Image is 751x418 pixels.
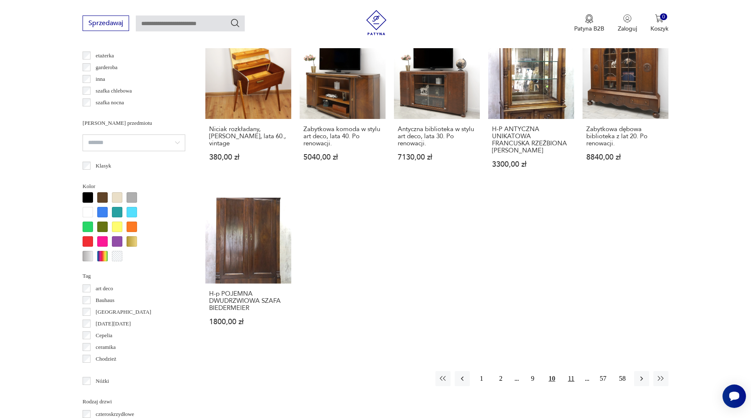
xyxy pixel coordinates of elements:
[492,126,570,154] h3: H-P ANTYCZNA UNIKATOWA FRANCUSKA RZEŹBIONA [PERSON_NAME]
[83,397,185,406] p: Rodzaj drzwi
[650,14,668,33] button: 0Koszyk
[394,33,480,184] a: Antyczna biblioteka w stylu art deco, lata 30. Po renowacji.Antyczna biblioteka w stylu art deco,...
[230,18,240,28] button: Szukaj
[300,33,386,184] a: Zabytkowa komoda w stylu art deco, lata 40. Po renowacji.Zabytkowa komoda w stylu art deco, lata ...
[623,14,632,23] img: Ikonka użytkownika
[96,377,109,386] p: Nóżki
[596,371,611,386] button: 57
[209,126,287,147] h3: Niciak rozkładany, [PERSON_NAME], lata 60., vintage
[525,371,540,386] button: 9
[583,33,668,184] a: Zabytkowa dębowa biblioteka z lat 20. Po renowacji.Zabytkowa dębowa biblioteka z lat 20. Po renow...
[83,182,185,191] p: Kolor
[96,86,132,95] p: szafka chlebowa
[398,126,476,147] h3: Antyczna biblioteka w stylu art deco, lata 30. Po renowacji.
[96,284,113,293] p: art deco
[96,354,116,364] p: Chodzież
[493,371,508,386] button: 2
[96,319,131,328] p: [DATE][DATE]
[96,98,124,107] p: szafka nocna
[655,14,663,23] img: Ikona koszyka
[96,51,114,60] p: etażerka
[205,198,291,342] a: H-p POJEMNA DWUDRZWIOWA SZAFA BIEDERMEIERH-p POJEMNA DWUDRZWIOWA SZAFA BIEDERMEIER1800,00 zł
[585,14,593,23] img: Ikona medalu
[398,154,476,161] p: 7130,00 zł
[209,290,287,312] h3: H-p POJEMNA DWUDRZWIOWA SZAFA BIEDERMEIER
[83,15,129,31] button: Sprzedawaj
[96,366,116,375] p: Ćmielów
[209,154,287,161] p: 380,00 zł
[618,25,637,33] p: Zaloguj
[303,154,382,161] p: 5040,00 zł
[96,161,111,170] p: Klasyk
[564,371,579,386] button: 11
[586,126,665,147] h3: Zabytkowa dębowa biblioteka z lat 20. Po renowacji.
[574,25,604,33] p: Patyna B2B
[586,154,665,161] p: 8840,00 zł
[96,63,117,72] p: garderoba
[83,271,185,281] p: Tag
[83,21,129,27] a: Sprzedawaj
[574,14,604,33] a: Ikona medaluPatyna B2B
[574,14,604,33] button: Patyna B2B
[723,384,746,408] iframe: Smartsupp widget button
[474,371,489,386] button: 1
[96,331,112,340] p: Cepelia
[96,307,151,317] p: [GEOGRAPHIC_DATA]
[209,318,287,325] p: 1800,00 zł
[205,33,291,184] a: Niciak rozkładany, patyczak, lata 60., vintageNiciak rozkładany, [PERSON_NAME], lata 60., vintage...
[615,371,630,386] button: 58
[660,13,667,21] div: 0
[492,161,570,168] p: 3300,00 zł
[83,119,185,128] p: [PERSON_NAME] przedmiotu
[544,371,559,386] button: 10
[650,25,668,33] p: Koszyk
[96,75,105,84] p: inna
[96,296,114,305] p: Bauhaus
[303,126,382,147] h3: Zabytkowa komoda w stylu art deco, lata 40. Po renowacji.
[618,14,637,33] button: Zaloguj
[364,10,389,35] img: Patyna - sklep z meblami i dekoracjami vintage
[96,343,116,352] p: ceramika
[488,33,574,184] a: H-P ANTYCZNA UNIKATOWA FRANCUSKA RZEŹBIONA WITRYNA SERWANTKAH-P ANTYCZNA UNIKATOWA FRANCUSKA RZEŹ...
